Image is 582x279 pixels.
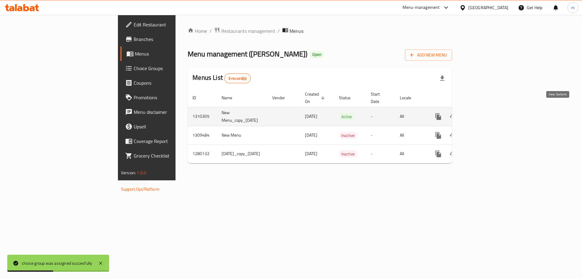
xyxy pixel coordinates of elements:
button: more [431,147,446,161]
a: Support.OpsPlatform [121,185,159,193]
td: New Menu [217,126,267,145]
button: more [431,128,446,143]
span: Promotions [134,94,210,101]
span: Menus [135,50,210,57]
h2: Menus List [192,73,250,83]
td: New Menu_copy_[DATE] [217,107,267,126]
span: Inactive [339,151,357,158]
a: Choice Groups [120,61,215,76]
div: Export file [435,71,450,86]
td: - [366,145,395,163]
span: Get support on: [121,179,149,187]
a: Coupons [120,76,215,90]
span: Menu disclaimer [134,108,210,116]
span: Branches [134,36,210,43]
td: [DATE]_copy_[DATE] [217,145,267,163]
button: Change Status [446,147,460,161]
span: ID [192,94,204,101]
span: Grocery Checklist [134,152,210,159]
button: Add New Menu [405,49,452,61]
a: Coverage Report [120,134,215,148]
span: Status [339,94,359,101]
table: enhanced table [188,89,494,163]
span: Add New Menu [410,51,447,59]
button: Change Status [446,128,460,143]
span: m [571,4,575,11]
span: [DATE] [305,131,317,139]
td: - [366,126,395,145]
div: choice group was assigned succesfully [22,260,92,267]
a: Restaurants management [214,27,275,35]
span: Inactive [339,132,357,139]
a: Menus [120,46,215,61]
td: All [395,145,426,163]
a: Promotions [120,90,215,105]
span: Locale [400,94,419,101]
span: Start Date [371,90,388,105]
div: Menu-management [403,4,440,11]
span: [DATE] [305,112,317,120]
span: Coverage Report [134,138,210,145]
div: Open [310,51,324,58]
a: Menu disclaimer [120,105,215,119]
a: Branches [120,32,215,46]
a: Grocery Checklist [120,148,215,163]
span: Choice Groups [134,65,210,72]
span: Coupons [134,79,210,87]
th: Actions [426,89,494,107]
span: 1.0.0 [137,169,146,177]
span: Vendor [272,94,293,101]
span: Menu management ( [PERSON_NAME] ) [188,47,307,61]
td: All [395,107,426,126]
span: Upsell [134,123,210,130]
span: Active [339,113,354,120]
div: [GEOGRAPHIC_DATA] [468,4,508,11]
span: Edit Restaurant [134,21,210,28]
span: Open [310,52,324,57]
a: Edit Restaurant [120,17,215,32]
span: Name [222,94,240,101]
span: Version: [121,169,136,177]
li: / [278,27,280,35]
td: - [366,107,395,126]
span: Menus [289,27,303,35]
span: [DATE] [305,150,317,158]
span: Created On [305,90,327,105]
nav: breadcrumb [188,27,452,35]
td: All [395,126,426,145]
span: 3 record(s) [225,76,250,81]
a: Upsell [120,119,215,134]
span: Restaurants management [221,27,275,35]
button: more [431,109,446,124]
